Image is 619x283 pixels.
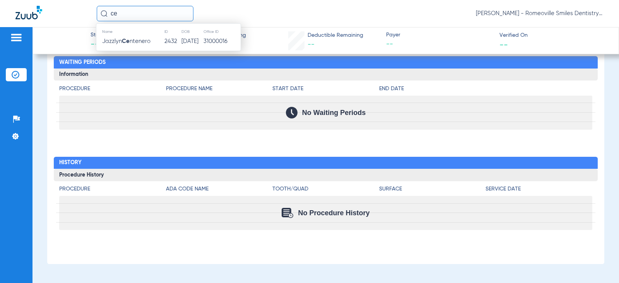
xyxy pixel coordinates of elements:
[166,85,272,96] app-breakdown-title: Procedure Name
[486,185,592,196] app-breakdown-title: Service Date
[282,208,293,218] img: Calendar
[379,85,592,96] app-breakdown-title: End Date
[308,41,315,48] span: --
[97,6,193,21] input: Search for patients
[91,39,106,50] span: --
[91,31,106,39] span: Status
[386,31,493,39] span: Payer
[499,31,606,39] span: Verified On
[302,109,366,117] span: No Waiting Periods
[54,169,597,181] h3: Procedure History
[308,31,363,39] span: Deductible Remaining
[54,56,597,69] h2: Waiting Periods
[379,185,486,193] h4: Surface
[272,185,379,193] h4: Tooth/Quad
[486,185,592,193] h4: Service Date
[122,38,130,44] strong: Ce
[96,27,164,36] th: Name
[59,85,166,96] app-breakdown-title: Procedure
[203,36,241,47] td: 31000016
[59,185,166,193] h4: Procedure
[379,85,592,93] h4: End Date
[286,107,298,118] img: Calendar
[10,33,22,42] img: hamburger-icon
[164,36,181,47] td: 2432
[181,27,203,36] th: DOB
[59,185,166,196] app-breakdown-title: Procedure
[272,185,379,196] app-breakdown-title: Tooth/Quad
[166,185,272,193] h4: ADA Code Name
[499,40,508,48] span: --
[298,209,369,217] span: No Procedure History
[272,85,379,96] app-breakdown-title: Start Date
[101,10,108,17] img: Search Icon
[386,39,493,49] span: --
[166,85,272,93] h4: Procedure Name
[476,10,604,17] span: [PERSON_NAME] - Romeoville Smiles Dentistry
[164,27,181,36] th: ID
[166,185,272,196] app-breakdown-title: ADA Code Name
[102,38,150,44] span: Jazzlyn ntenero
[54,157,597,169] h2: History
[203,27,241,36] th: Office ID
[379,185,486,196] app-breakdown-title: Surface
[15,6,42,19] img: Zuub Logo
[181,36,203,47] td: [DATE]
[272,85,379,93] h4: Start Date
[54,69,597,81] h3: Information
[59,85,166,93] h4: Procedure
